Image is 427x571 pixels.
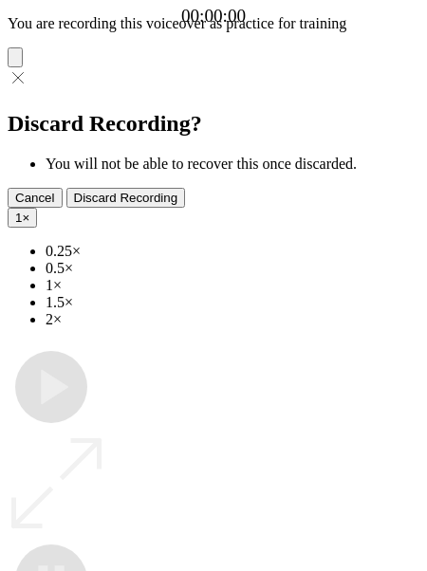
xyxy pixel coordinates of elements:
button: Cancel [8,188,63,208]
li: 1.5× [46,294,419,311]
button: 1× [8,208,37,228]
li: You will not be able to recover this once discarded. [46,156,419,173]
a: 00:00:00 [181,6,246,27]
li: 0.5× [46,260,419,277]
li: 0.25× [46,243,419,260]
h2: Discard Recording? [8,111,419,137]
span: 1 [15,211,22,225]
button: Discard Recording [66,188,186,208]
p: You are recording this voiceover as practice for training [8,15,419,32]
li: 2× [46,311,419,328]
li: 1× [46,277,419,294]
